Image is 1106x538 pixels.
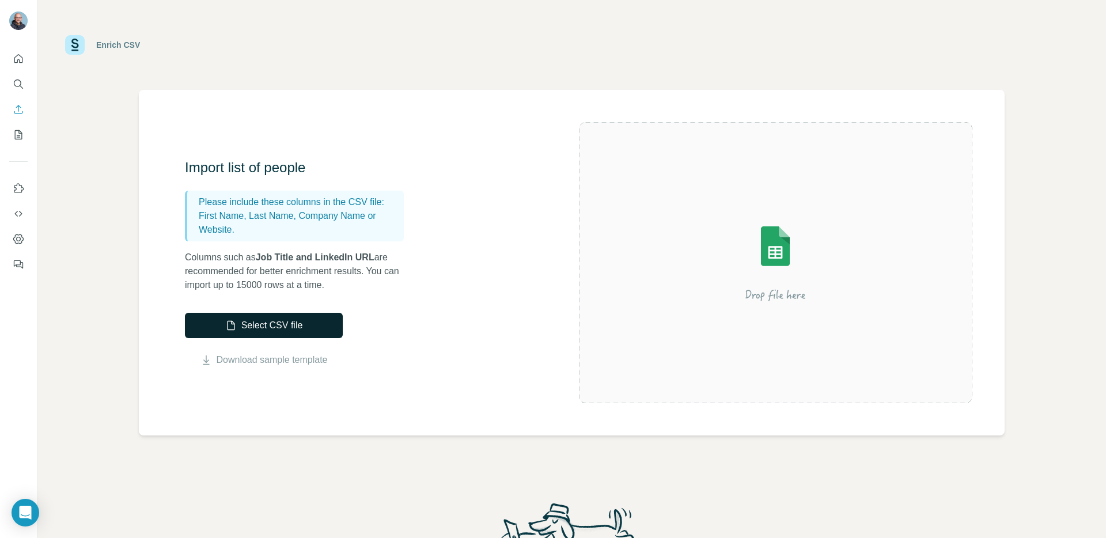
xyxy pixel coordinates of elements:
button: Select CSV file [185,313,343,338]
button: Use Surfe API [9,203,28,224]
p: First Name, Last Name, Company Name or Website. [199,209,399,237]
span: Job Title and LinkedIn URL [256,252,374,262]
a: Download sample template [217,353,328,367]
p: Columns such as are recommended for better enrichment results. You can import up to 15000 rows at... [185,251,415,292]
img: Avatar [9,12,28,30]
h3: Import list of people [185,158,415,177]
button: Download sample template [185,353,343,367]
img: Surfe Logo [65,35,85,55]
div: Open Intercom Messenger [12,499,39,526]
button: My lists [9,124,28,145]
button: Dashboard [9,229,28,249]
button: Quick start [9,48,28,69]
div: Enrich CSV [96,39,140,51]
img: Surfe Illustration - Drop file here or select below [672,194,879,332]
p: Please include these columns in the CSV file: [199,195,399,209]
button: Enrich CSV [9,99,28,120]
button: Search [9,74,28,94]
button: Use Surfe on LinkedIn [9,178,28,199]
button: Feedback [9,254,28,275]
